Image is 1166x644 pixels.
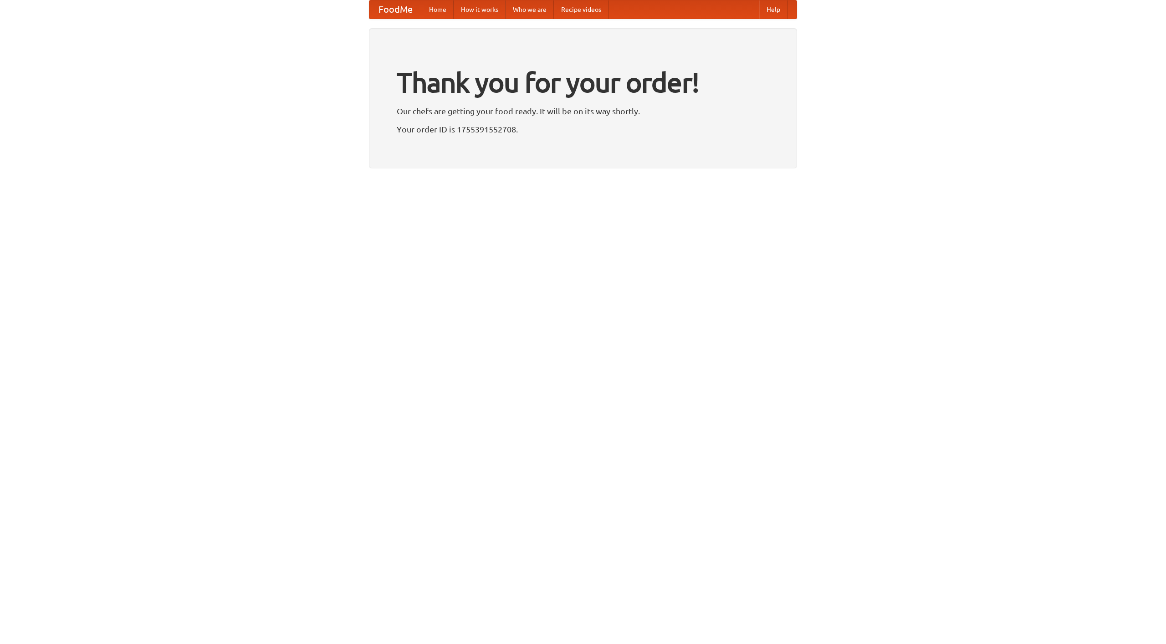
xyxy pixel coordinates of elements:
p: Your order ID is 1755391552708. [397,122,769,136]
a: Who we are [506,0,554,19]
h1: Thank you for your order! [397,61,769,104]
a: FoodMe [369,0,422,19]
p: Our chefs are getting your food ready. It will be on its way shortly. [397,104,769,118]
a: Home [422,0,454,19]
a: Help [759,0,788,19]
a: How it works [454,0,506,19]
a: Recipe videos [554,0,609,19]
